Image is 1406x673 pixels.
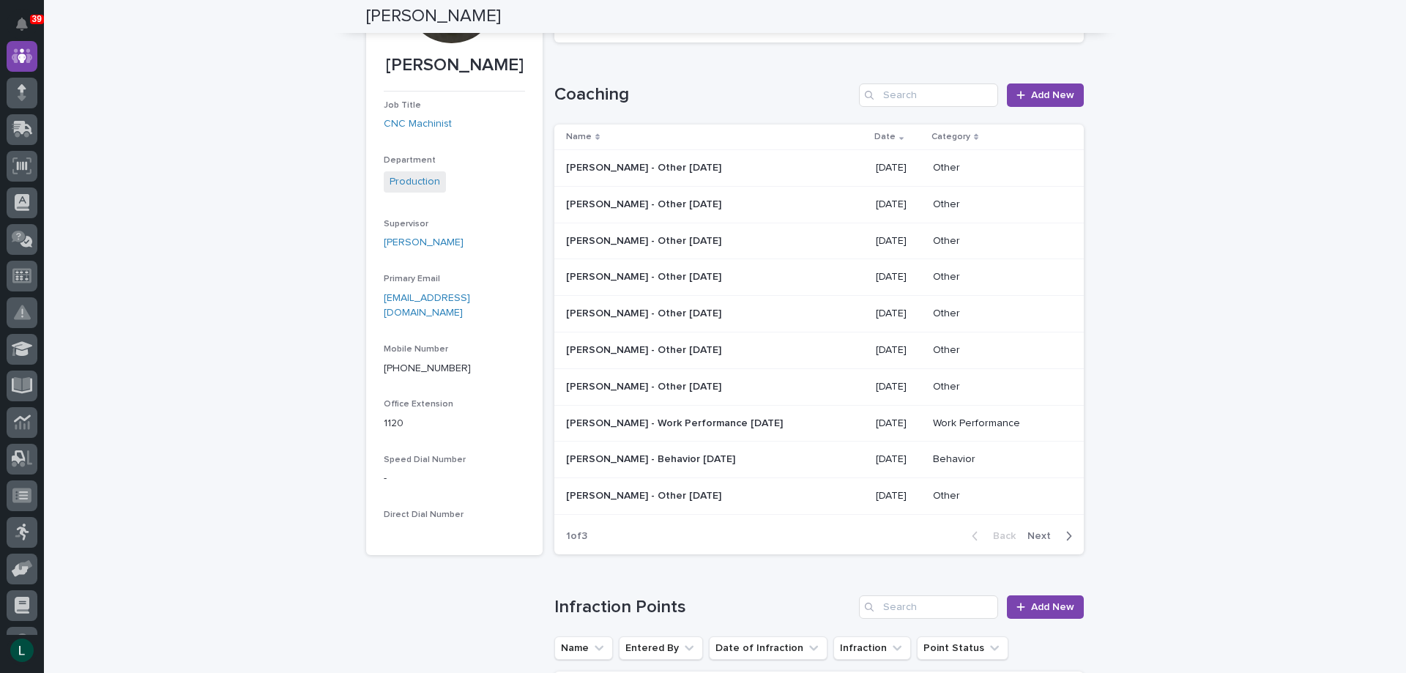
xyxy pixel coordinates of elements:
[384,275,440,283] span: Primary Email
[566,129,592,145] p: Name
[876,271,921,283] p: [DATE]
[384,456,466,464] span: Speed Dial Number
[554,636,613,660] button: Name
[7,635,37,666] button: users-avatar
[917,636,1008,660] button: Point Status
[876,344,921,357] p: [DATE]
[554,149,1084,186] tr: [PERSON_NAME] - Other [DATE][PERSON_NAME] - Other [DATE] [DATE]Other
[384,235,464,250] a: [PERSON_NAME]
[554,405,1084,442] tr: [PERSON_NAME] - Work Performance [DATE][PERSON_NAME] - Work Performance [DATE] [DATE]Work Perform...
[32,14,42,24] p: 39
[933,235,1060,248] p: Other
[876,198,921,211] p: [DATE]
[554,518,599,554] p: 1 of 3
[390,174,440,190] a: Production
[876,162,921,174] p: [DATE]
[566,378,724,393] p: [PERSON_NAME] - Other [DATE]
[384,510,464,519] span: Direct Dial Number
[933,198,1060,211] p: Other
[7,9,37,40] button: Notifications
[384,116,452,132] a: CNC Machinist
[366,6,501,27] h2: [PERSON_NAME]
[384,345,448,354] span: Mobile Number
[18,18,37,41] div: Notifications39
[566,414,786,430] p: [PERSON_NAME] - Work Performance [DATE]
[984,531,1016,541] span: Back
[566,450,738,466] p: [PERSON_NAME] - Behavior [DATE]
[876,308,921,320] p: [DATE]
[859,83,998,107] input: Search
[1007,595,1084,619] a: Add New
[876,417,921,430] p: [DATE]
[554,597,853,618] h1: Infraction Points
[554,478,1084,515] tr: [PERSON_NAME] - Other [DATE][PERSON_NAME] - Other [DATE] [DATE]Other
[566,268,724,283] p: [PERSON_NAME] - Other [DATE]
[933,271,1060,283] p: Other
[566,341,724,357] p: [PERSON_NAME] - Other [DATE]
[833,636,911,660] button: Infraction
[933,162,1060,174] p: Other
[384,471,525,486] p: -
[566,305,724,320] p: [PERSON_NAME] - Other [DATE]
[554,296,1084,332] tr: [PERSON_NAME] - Other [DATE][PERSON_NAME] - Other [DATE] [DATE]Other
[709,636,827,660] button: Date of Infraction
[876,235,921,248] p: [DATE]
[876,381,921,393] p: [DATE]
[554,223,1084,259] tr: [PERSON_NAME] - Other [DATE][PERSON_NAME] - Other [DATE] [DATE]Other
[554,332,1084,368] tr: [PERSON_NAME] - Other [DATE][PERSON_NAME] - Other [DATE] [DATE]Other
[933,417,1060,430] p: Work Performance
[384,363,471,373] a: [PHONE_NUMBER]
[874,129,896,145] p: Date
[554,259,1084,296] tr: [PERSON_NAME] - Other [DATE][PERSON_NAME] - Other [DATE] [DATE]Other
[384,156,436,165] span: Department
[960,529,1022,543] button: Back
[384,400,453,409] span: Office Extension
[859,595,998,619] input: Search
[554,442,1084,478] tr: [PERSON_NAME] - Behavior [DATE][PERSON_NAME] - Behavior [DATE] [DATE]Behavior
[1022,529,1084,543] button: Next
[384,416,525,431] p: 1120
[566,487,724,502] p: [PERSON_NAME] - Other [DATE]
[933,453,1060,466] p: Behavior
[931,129,970,145] p: Category
[1007,83,1084,107] a: Add New
[1031,90,1074,100] span: Add New
[554,186,1084,223] tr: [PERSON_NAME] - Other [DATE][PERSON_NAME] - Other [DATE] [DATE]Other
[566,232,724,248] p: [PERSON_NAME] - Other [DATE]
[1027,531,1060,541] span: Next
[384,101,421,110] span: Job Title
[384,220,428,228] span: Supervisor
[1031,602,1074,612] span: Add New
[384,293,470,319] a: [EMAIL_ADDRESS][DOMAIN_NAME]
[554,368,1084,405] tr: [PERSON_NAME] - Other [DATE][PERSON_NAME] - Other [DATE] [DATE]Other
[876,453,921,466] p: [DATE]
[566,159,724,174] p: [PERSON_NAME] - Other [DATE]
[554,84,853,105] h1: Coaching
[933,381,1060,393] p: Other
[933,490,1060,502] p: Other
[384,55,525,76] p: [PERSON_NAME]
[566,196,724,211] p: [PERSON_NAME] - Other [DATE]
[619,636,703,660] button: Entered By
[876,490,921,502] p: [DATE]
[933,308,1060,320] p: Other
[933,344,1060,357] p: Other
